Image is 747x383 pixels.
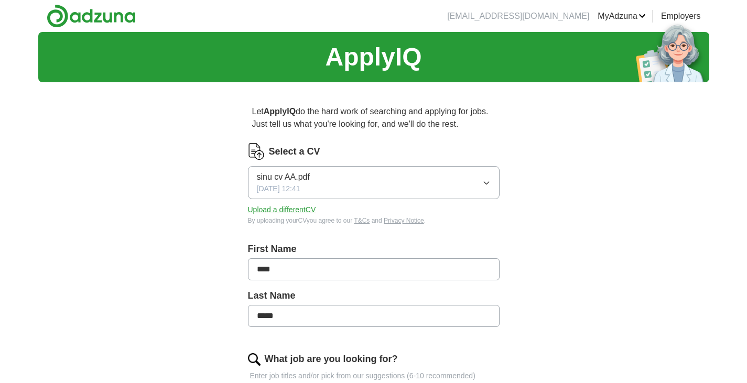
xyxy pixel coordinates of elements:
[248,216,500,225] div: By uploading your CV you agree to our and .
[325,38,421,76] h1: ApplyIQ
[598,10,646,23] a: MyAdzuna
[257,171,310,183] span: sinu cv AA.pdf
[265,352,398,366] label: What job are you looking for?
[269,145,320,159] label: Select a CV
[248,242,500,256] label: First Name
[264,107,296,116] strong: ApplyIQ
[248,101,500,135] p: Let do the hard work of searching and applying for jobs. Just tell us what you're looking for, an...
[248,370,500,381] p: Enter job titles and/or pick from our suggestions (6-10 recommended)
[47,4,136,28] img: Adzuna logo
[248,289,500,303] label: Last Name
[248,353,261,366] img: search.png
[447,10,589,23] li: [EMAIL_ADDRESS][DOMAIN_NAME]
[257,183,300,194] span: [DATE] 12:41
[248,143,265,160] img: CV Icon
[248,166,500,199] button: sinu cv AA.pdf[DATE] 12:41
[354,217,370,224] a: T&Cs
[384,217,424,224] a: Privacy Notice
[248,204,316,215] button: Upload a differentCV
[661,10,701,23] a: Employers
